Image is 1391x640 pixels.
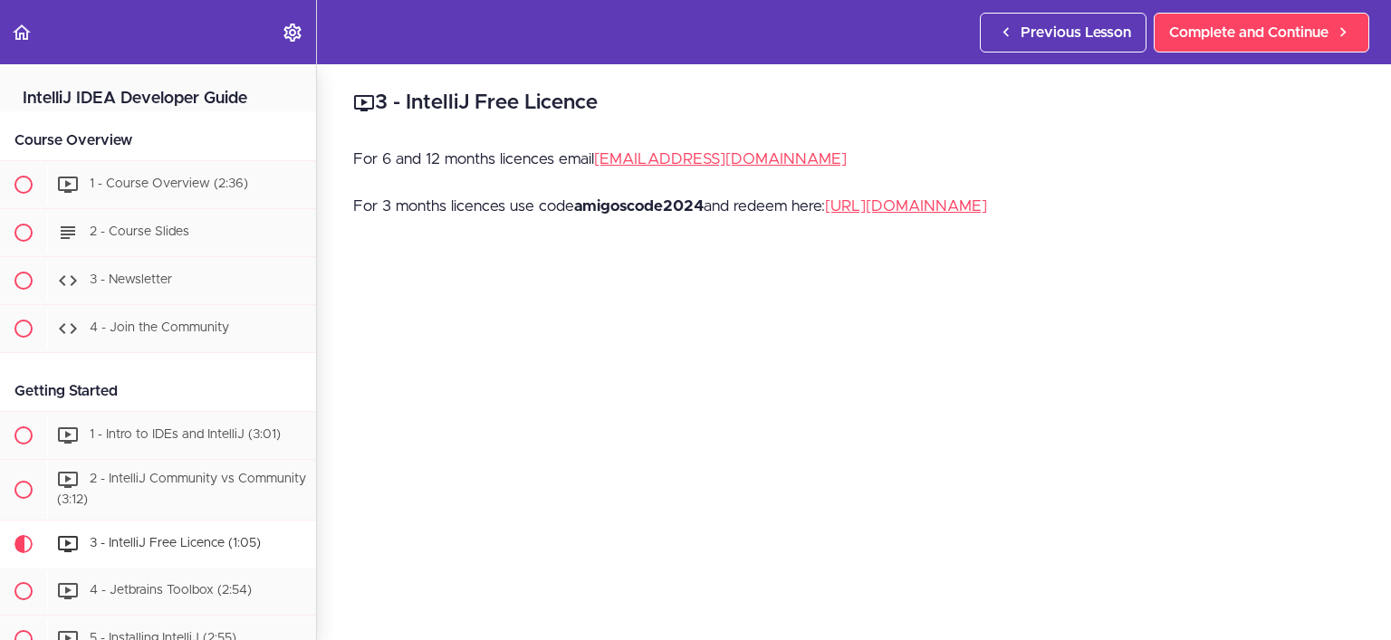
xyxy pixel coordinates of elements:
[90,584,252,597] span: 4 - Jetbrains Toolbox (2:54)
[90,177,248,190] span: 1 - Course Overview (2:36)
[90,225,189,238] span: 2 - Course Slides
[90,321,229,334] span: 4 - Join the Community
[90,537,261,549] span: 3 - IntelliJ Free Licence (1:05)
[574,198,704,214] strong: amigoscode2024
[1169,22,1329,43] span: Complete and Continue
[980,13,1146,53] a: Previous Lesson
[353,146,1355,173] p: For 6 and 12 months licences email
[825,198,987,214] a: [URL][DOMAIN_NAME]
[353,88,1355,119] h2: 3 - IntelliJ Free Licence
[282,22,303,43] svg: Settings Menu
[57,473,306,506] span: 2 - IntelliJ Community vs Community (3:12)
[1021,22,1131,43] span: Previous Lesson
[90,428,281,441] span: 1 - Intro to IDEs and IntelliJ (3:01)
[11,22,33,43] svg: Back to course curriculum
[353,193,1355,220] p: For 3 months licences use code and redeem here:
[90,273,172,286] span: 3 - Newsletter
[1154,13,1369,53] a: Complete and Continue
[594,151,847,167] a: [EMAIL_ADDRESS][DOMAIN_NAME]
